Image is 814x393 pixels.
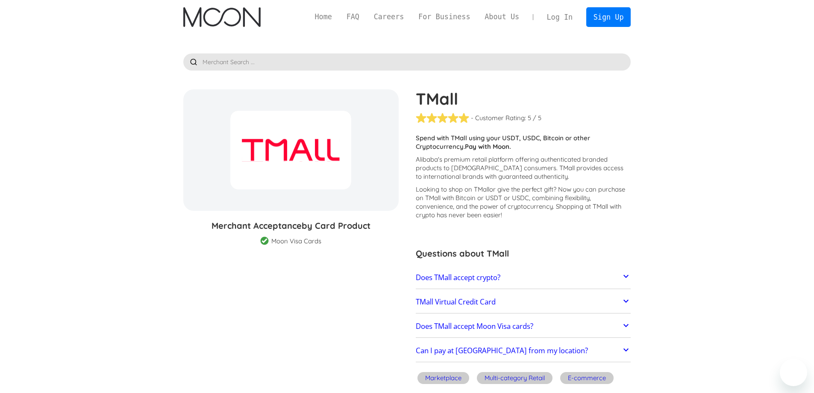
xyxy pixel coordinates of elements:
a: Multi-category Retail [475,371,554,387]
a: About Us [477,12,526,22]
p: Alibaba's premium retail platform offering authenticated branded products to [DEMOGRAPHIC_DATA] c... [416,155,631,181]
h2: Does TMall accept Moon Visa cards? [416,322,533,331]
input: Merchant Search ... [183,53,631,71]
a: E-commerce [558,371,615,387]
a: Can I pay at [GEOGRAPHIC_DATA] from my location? [416,342,631,360]
a: Careers [367,12,411,22]
a: home [183,7,261,27]
h2: Can I pay at [GEOGRAPHIC_DATA] from my location? [416,346,588,355]
div: / 5 [533,114,541,122]
h1: TMall [416,89,631,108]
span: by Card Product [302,220,370,231]
div: 5 [528,114,531,122]
a: Does TMall accept Moon Visa cards? [416,317,631,335]
p: Spend with TMall using your USDT, USDC, Bitcoin or other Cryptocurrency. [416,134,631,151]
a: TMall Virtual Credit Card [416,293,631,311]
h3: Merchant Acceptance [183,219,399,232]
a: Marketplace [416,371,471,387]
h2: TMall Virtual Credit Card [416,298,496,306]
a: Home [308,12,339,22]
h3: Questions about TMall [416,247,631,260]
strong: Pay with Moon. [465,142,511,151]
a: FAQ [339,12,367,22]
a: Log In [540,8,580,27]
iframe: 启动消息传送窗口的按钮 [780,359,807,386]
div: Moon Visa Cards [271,237,321,245]
div: E-commerce [568,374,606,382]
div: - Customer Rating: [471,114,526,122]
div: Marketplace [425,374,461,382]
div: Multi-category Retail [485,374,545,382]
p: Looking to shop on TMall ? Now you can purchase on TMall with Bitcoin or USDT or USDC, combining ... [416,185,631,219]
a: For Business [411,12,477,22]
a: Does TMall accept crypto? [416,269,631,287]
img: Moon Logo [183,7,261,27]
a: Sign Up [586,7,631,27]
span: or give the perfect gift [489,185,553,193]
h2: Does TMall accept crypto? [416,273,500,282]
